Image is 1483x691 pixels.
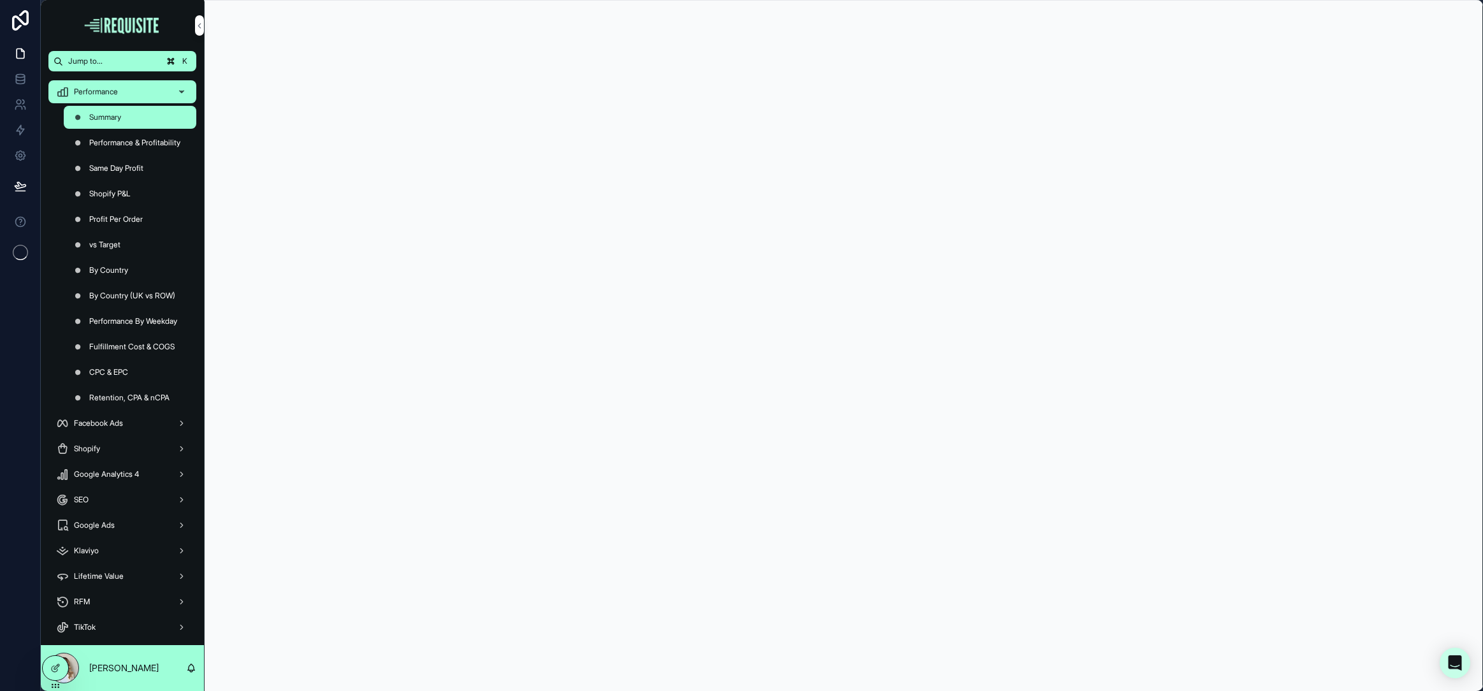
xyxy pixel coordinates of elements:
a: RFM [48,590,196,613]
span: CPC & EPC [89,367,128,377]
a: Retention, CPA & nCPA [64,386,196,409]
a: Profit Per Order [64,208,196,231]
span: K [180,56,190,66]
span: Facebook Ads [74,418,123,428]
span: Lifetime Value [74,571,124,581]
a: Same Day Profit [64,157,196,180]
span: By Country (UK vs ROW) [89,291,175,301]
a: Performance [48,80,196,103]
a: Google Analytics 4 [48,463,196,486]
span: Jump to... [68,56,159,66]
span: Summary [89,112,121,122]
img: App logo [83,15,162,36]
span: TikTok [74,622,96,632]
span: Same Day Profit [89,163,143,173]
a: TikTok [48,616,196,639]
span: Fulfillment Cost & COGS [89,342,175,352]
p: [PERSON_NAME] [89,662,159,674]
span: Google Analytics 4 [74,469,139,479]
a: Facebook Ads [48,412,196,435]
a: vs Target [64,233,196,256]
a: Performance & Profitability [64,131,196,154]
span: Performance & Profitability [89,138,180,148]
a: Google Ads [48,514,196,537]
span: Performance [74,87,118,97]
span: Shopify [74,444,100,454]
span: SEO [74,495,89,505]
span: RFM [74,597,90,607]
a: Summary [64,106,196,129]
a: SEO [48,488,196,511]
span: Profit Per Order [89,214,143,224]
button: Jump to...K [48,51,196,71]
a: By Country (UK vs ROW) [64,284,196,307]
span: By Country [89,265,128,275]
span: Google Ads [74,520,115,530]
span: Shopify P&L [89,189,131,199]
a: Shopify P&L [64,182,196,205]
a: Klaviyo [48,539,196,562]
span: vs Target [89,240,120,250]
a: Lifetime Value [48,565,196,588]
div: scrollable content [41,71,204,645]
span: Performance By Weekday [89,316,177,326]
span: Klaviyo [74,546,99,556]
a: Fulfillment Cost & COGS [64,335,196,358]
div: Open Intercom Messenger [1440,648,1470,678]
a: Shopify [48,437,196,460]
span: Retention, CPA & nCPA [89,393,170,403]
a: CPC & EPC [64,361,196,384]
a: Performance By Weekday [64,310,196,333]
a: By Country [64,259,196,282]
